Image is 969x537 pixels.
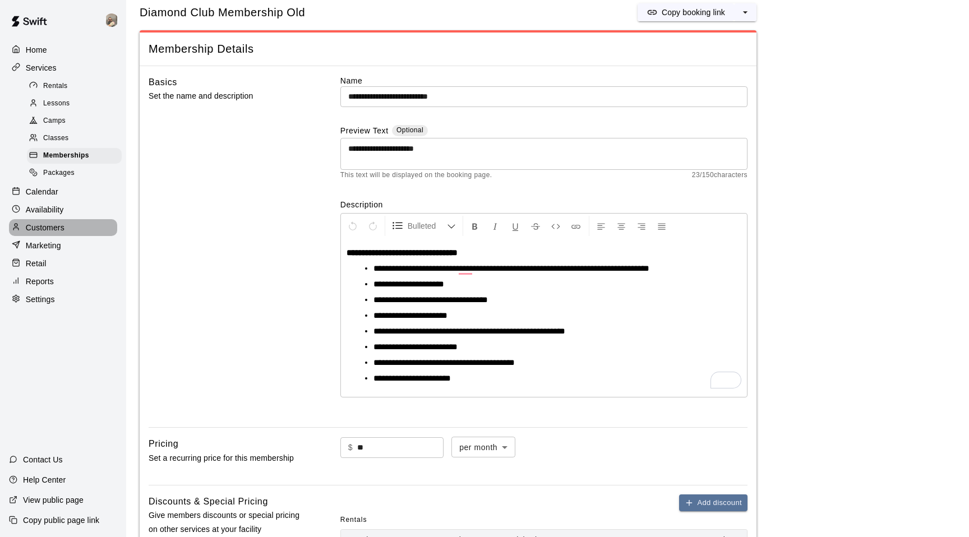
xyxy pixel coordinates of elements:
[149,75,177,90] h6: Basics
[149,437,178,451] h6: Pricing
[149,451,304,465] p: Set a recurring price for this membership
[149,494,268,509] h6: Discounts & Special Pricing
[43,168,75,179] span: Packages
[26,276,54,287] p: Reports
[387,216,460,236] button: Formatting Options
[149,89,304,103] p: Set the name and description
[103,9,126,31] div: Jeramy Donelson
[149,41,747,57] span: Membership Details
[27,147,126,165] a: Memberships
[348,442,353,453] p: $
[27,148,122,164] div: Memberships
[23,494,84,506] p: View public page
[408,220,447,232] span: Bulleted List
[27,165,122,181] div: Packages
[638,3,756,21] div: split button
[9,41,117,58] a: Home
[9,255,117,272] a: Retail
[9,59,117,76] a: Services
[9,219,117,236] a: Customers
[9,201,117,218] a: Availability
[26,258,47,269] p: Retail
[546,216,565,236] button: Insert Code
[396,126,423,134] span: Optional
[23,454,63,465] p: Contact Us
[26,240,61,251] p: Marketing
[27,96,122,112] div: Lessons
[592,216,611,236] button: Left Align
[341,239,747,397] div: To enrich screen reader interactions, please activate Accessibility in Grammarly extension settings
[486,216,505,236] button: Format Italics
[9,291,117,308] a: Settings
[26,204,64,215] p: Availability
[679,494,747,512] button: Add discount
[27,131,122,146] div: Classes
[340,511,367,529] span: Rentals
[43,133,68,144] span: Classes
[23,474,66,485] p: Help Center
[43,98,70,109] span: Lessons
[27,165,126,182] a: Packages
[692,170,747,181] span: 23 / 150 characters
[465,216,484,236] button: Format Bold
[363,216,382,236] button: Redo
[27,77,126,95] a: Rentals
[105,13,118,27] img: Jeramy Donelson
[27,95,126,112] a: Lessons
[734,3,756,21] button: select merge strategy
[140,5,305,20] span: Diamond Club Membership Old
[26,294,55,305] p: Settings
[566,216,585,236] button: Insert Link
[662,7,725,18] p: Copy booking link
[23,515,99,526] p: Copy public page link
[26,62,57,73] p: Services
[27,130,126,147] a: Classes
[451,437,515,457] div: per month
[340,125,389,138] label: Preview Text
[632,216,651,236] button: Right Align
[652,216,671,236] button: Justify Align
[638,3,734,21] button: Copy booking link
[340,199,747,210] label: Description
[340,75,747,86] label: Name
[27,113,122,129] div: Camps
[526,216,545,236] button: Format Strikethrough
[27,113,126,130] a: Camps
[43,150,89,161] span: Memberships
[9,237,117,254] a: Marketing
[506,216,525,236] button: Format Underline
[26,44,47,55] p: Home
[26,186,58,197] p: Calendar
[43,115,66,127] span: Camps
[9,273,117,290] a: Reports
[149,508,304,536] p: Give members discounts or special pricing on other services at your facility
[612,216,631,236] button: Center Align
[343,216,362,236] button: Undo
[9,183,117,200] a: Calendar
[26,222,64,233] p: Customers
[27,78,122,94] div: Rentals
[340,170,492,181] span: This text will be displayed on the booking page.
[43,81,68,92] span: Rentals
